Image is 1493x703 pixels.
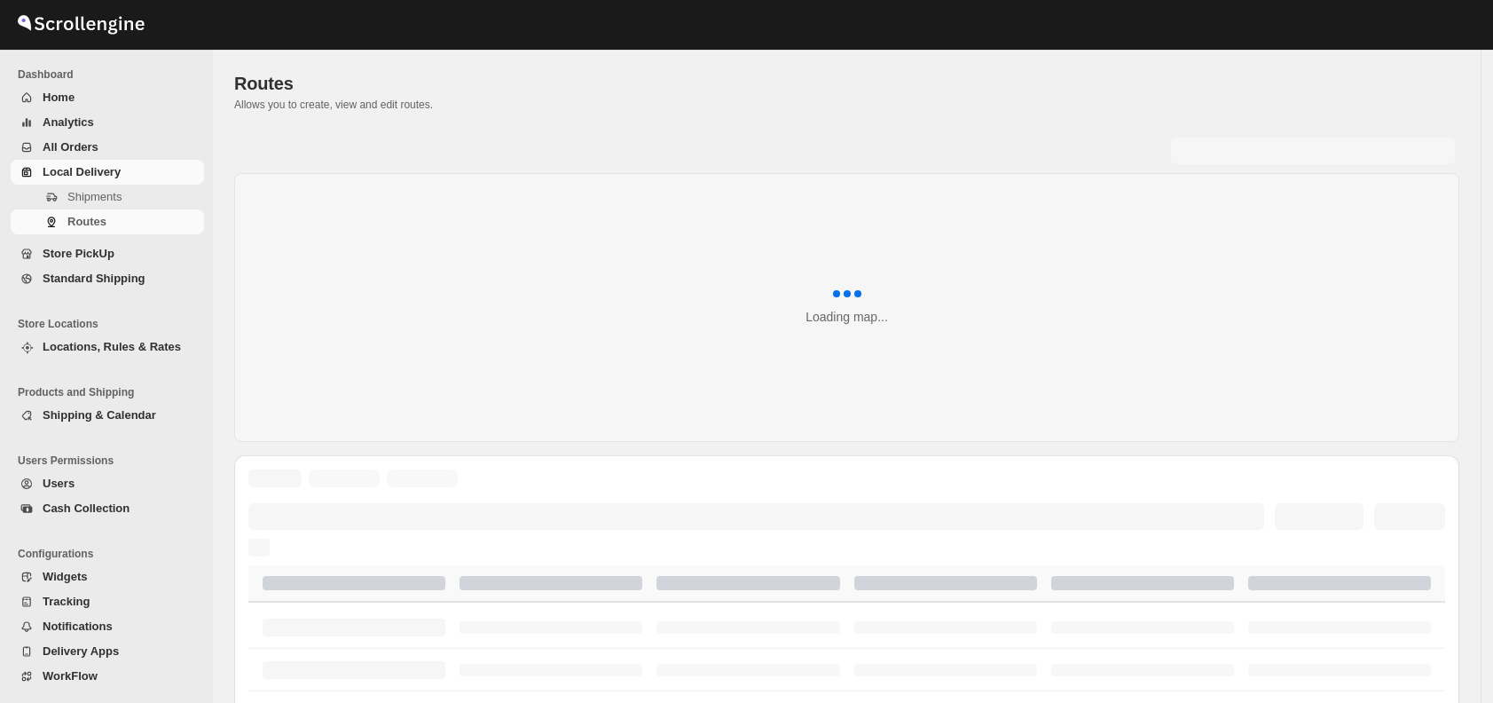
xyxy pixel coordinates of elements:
[18,317,204,331] span: Store Locations
[11,85,204,110] button: Home
[11,565,204,589] button: Widgets
[11,135,204,160] button: All Orders
[18,454,204,468] span: Users Permissions
[43,595,90,608] span: Tracking
[67,215,106,228] span: Routes
[43,477,75,490] span: Users
[43,502,130,515] span: Cash Collection
[43,247,114,260] span: Store PickUp
[43,115,94,129] span: Analytics
[43,669,98,683] span: WorkFlow
[43,620,113,633] span: Notifications
[67,190,122,203] span: Shipments
[43,140,98,154] span: All Orders
[234,98,1459,112] p: Allows you to create, view and edit routes.
[11,471,204,496] button: Users
[43,165,121,178] span: Local Delivery
[11,209,204,234] button: Routes
[11,335,204,359] button: Locations, Rules & Rates
[11,110,204,135] button: Analytics
[11,403,204,428] button: Shipping & Calendar
[43,644,119,658] span: Delivery Apps
[805,308,888,326] div: Loading map...
[18,385,204,399] span: Products and Shipping
[11,614,204,639] button: Notifications
[43,91,75,104] span: Home
[234,74,294,93] span: Routes
[43,570,87,583] span: Widgets
[11,639,204,664] button: Delivery Apps
[18,547,204,561] span: Configurations
[11,185,204,209] button: Shipments
[11,589,204,614] button: Tracking
[11,664,204,689] button: WorkFlow
[18,67,204,82] span: Dashboard
[43,340,181,353] span: Locations, Rules & Rates
[43,272,145,285] span: Standard Shipping
[11,496,204,521] button: Cash Collection
[43,408,156,422] span: Shipping & Calendar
